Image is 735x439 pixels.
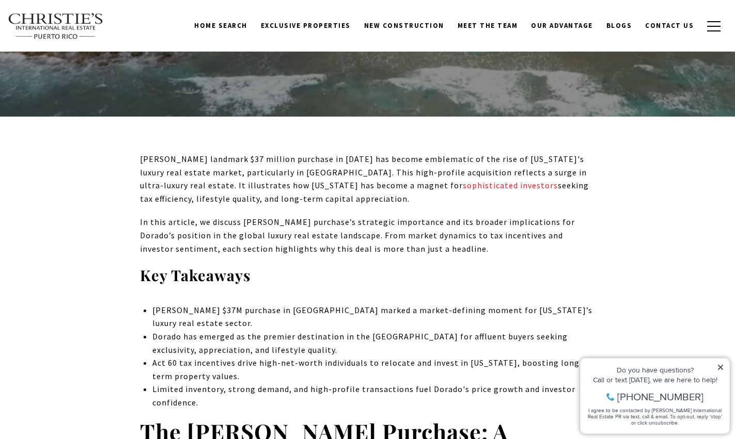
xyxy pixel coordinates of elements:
p: Limited inventory, strong demand, and high-profile transactions fuel Dorado's price growth and in... [152,383,595,409]
div: Do you have questions? [11,23,149,30]
a: sophisticated investors - open in a new tab [463,180,558,190]
span: Contact Us [645,21,694,30]
span: New Construction [364,21,444,30]
p: In this article, we discuss [PERSON_NAME] purchase’s strategic importance and its broader implica... [140,216,596,255]
p: Dorado has emerged as the premier destination in the [GEOGRAPHIC_DATA] for affluent buyers seekin... [152,330,595,356]
div: Call or text [DATE], we are here to help! [11,33,149,40]
p: [PERSON_NAME] $37M purchase in [GEOGRAPHIC_DATA] marked a market-defining moment for [US_STATE]’s... [152,304,595,330]
a: Exclusive Properties [254,16,357,36]
span: [PHONE_NUMBER] [42,48,129,59]
img: Christie's International Real Estate text transparent background [8,13,104,40]
span: Our Advantage [531,21,593,30]
span: I agree to be contacted by [PERSON_NAME] International Real Estate PR via text, call & email. To ... [13,63,147,83]
a: Meet the Team [451,16,525,36]
p: Act 60 tax incentives drive high-net-worth individuals to relocate and invest in [US_STATE], boos... [152,356,595,383]
strong: Key Takeaways [140,265,251,285]
p: [PERSON_NAME] landmark $37 million purchase in [DATE] has become emblematic of the rise of [US_ST... [140,153,596,205]
a: New Construction [357,16,451,36]
a: Our Advantage [524,16,600,36]
a: Home Search [187,16,254,36]
span: Exclusive Properties [261,21,351,30]
button: button [700,11,727,41]
span: Blogs [606,21,632,30]
a: Blogs [600,16,639,36]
